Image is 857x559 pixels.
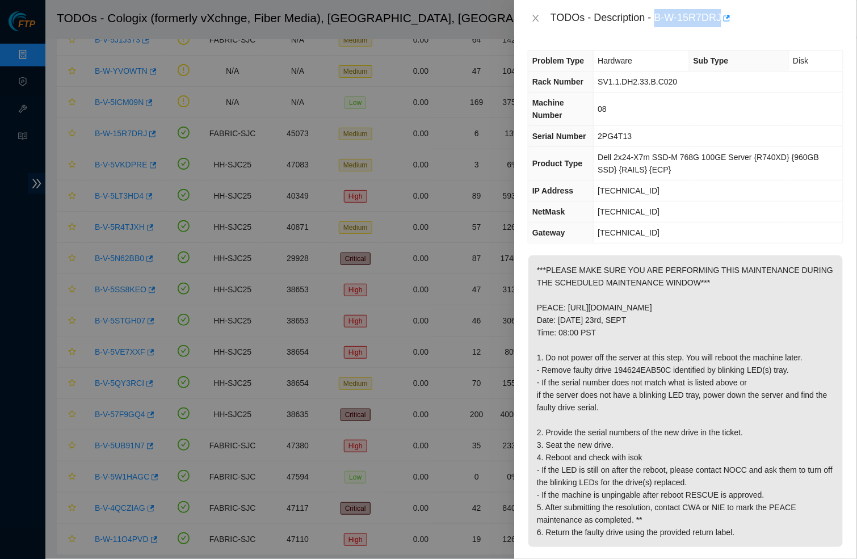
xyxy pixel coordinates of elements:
[532,228,565,237] span: Gateway
[598,104,607,114] span: 08
[531,14,540,23] span: close
[598,77,677,86] span: SV1.1.DH2.33.B.C020
[532,98,564,120] span: Machine Number
[598,186,659,195] span: [TECHNICAL_ID]
[532,207,565,216] span: NetMask
[598,56,632,65] span: Hardware
[793,56,808,65] span: Disk
[532,132,586,141] span: Serial Number
[598,228,659,237] span: [TECHNICAL_ID]
[551,9,843,27] div: TODOs - Description - B-W-15R7DRJ
[532,56,585,65] span: Problem Type
[528,13,544,24] button: Close
[528,255,843,547] p: ***PLEASE MAKE SURE YOU ARE PERFORMING THIS MAINTENANCE DURING THE SCHEDULED MAINTENANCE WINDOW**...
[532,159,582,168] span: Product Type
[694,56,729,65] span: Sub Type
[598,207,659,216] span: [TECHNICAL_ID]
[532,186,573,195] span: IP Address
[532,77,583,86] span: Rack Number
[598,132,632,141] span: 2PG4T13
[598,153,819,174] span: Dell 2x24-X7m SSD-M 768G 100GE Server {R740XD} {960GB SSD} {RAILS} {ECP}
